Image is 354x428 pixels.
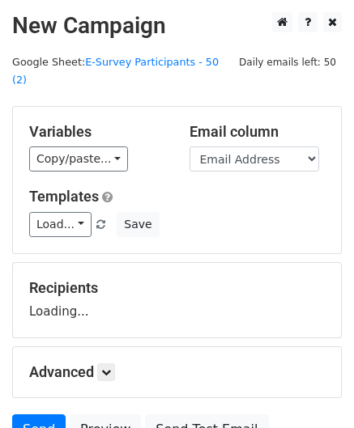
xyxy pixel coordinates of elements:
[29,363,325,381] h5: Advanced
[29,123,165,141] h5: Variables
[12,12,342,40] h2: New Campaign
[29,279,325,297] h5: Recipients
[12,56,219,87] a: E-Survey Participants - 50 (2)
[29,188,99,205] a: Templates
[29,279,325,321] div: Loading...
[233,53,342,71] span: Daily emails left: 50
[233,56,342,68] a: Daily emails left: 50
[29,212,92,237] a: Load...
[29,146,128,172] a: Copy/paste...
[190,123,326,141] h5: Email column
[12,56,219,87] small: Google Sheet:
[117,212,159,237] button: Save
